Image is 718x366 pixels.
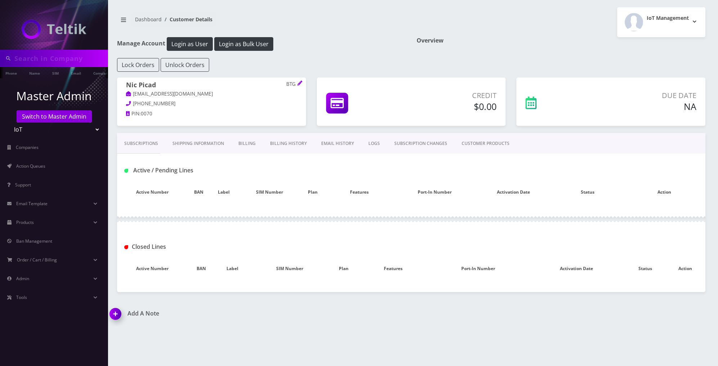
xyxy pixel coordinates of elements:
[263,133,314,154] a: Billing History
[454,133,517,154] a: CUSTOMER PRODUCTS
[623,182,705,203] th: Action
[161,58,209,72] button: Unlock Orders
[647,15,689,21] h2: IoT Management
[117,12,406,32] nav: breadcrumb
[417,37,705,44] h1: Overview
[324,182,395,203] th: Features
[2,67,21,78] a: Phone
[238,182,301,203] th: SIM Number
[188,258,215,279] th: BAN
[117,37,406,51] h1: Manage Account
[16,275,29,282] span: Admin
[16,200,48,207] span: Email Template
[301,182,324,203] th: Plan
[49,67,62,78] a: SIM
[133,100,175,107] span: [PHONE_NUMBER]
[17,257,57,263] span: Order / Cart / Billing
[124,245,128,249] img: Closed Lines
[167,37,213,51] button: Login as User
[117,258,188,279] th: Active Number
[117,58,159,72] button: Lock Orders
[162,16,212,23] li: Customer Details
[214,39,273,47] a: Login as Bulk User
[401,101,497,112] h5: $0.00
[26,67,44,78] a: Name
[126,81,297,90] h1: Nic Picad
[124,167,308,174] h1: Active / Pending Lines
[126,91,213,98] a: [EMAIL_ADDRESS][DOMAIN_NAME]
[215,258,250,279] th: Label
[358,258,428,279] th: Features
[361,133,387,154] a: LOGS
[110,310,406,317] a: Add A Note
[395,182,474,203] th: Port-In Number
[126,110,141,118] a: PIN:
[552,182,623,203] th: Status
[124,169,128,173] img: Active / Pending Lines
[617,7,705,37] button: IoT Management
[286,81,297,88] p: BTG
[67,67,85,78] a: Email
[250,258,329,279] th: SIM Number
[16,163,45,169] span: Action Queues
[188,182,210,203] th: BAN
[17,110,92,123] a: Switch to Master Admin
[16,144,39,150] span: Companies
[15,182,31,188] span: Support
[665,258,705,279] th: Action
[124,243,308,250] h1: Closed Lines
[214,37,273,51] button: Login as Bulk User
[231,133,263,154] a: Billing
[428,258,528,279] th: Port-In Number
[329,258,358,279] th: Plan
[528,258,625,279] th: Activation Date
[586,90,696,101] p: Due Date
[165,133,231,154] a: Shipping Information
[401,90,497,101] p: Credit
[117,133,165,154] a: Subscriptions
[586,101,696,112] h5: NA
[475,182,553,203] th: Activation Date
[210,182,238,203] th: Label
[117,182,188,203] th: Active Number
[22,19,86,39] img: IoT
[14,52,106,65] input: Search in Company
[165,39,214,47] a: Login as User
[135,16,162,23] a: Dashboard
[387,133,454,154] a: SUBSCRIPTION CHANGES
[16,238,52,244] span: Ban Management
[16,219,34,225] span: Products
[141,110,152,117] span: 0070
[90,67,114,78] a: Company
[16,294,27,300] span: Tools
[625,258,665,279] th: Status
[314,133,361,154] a: EMAIL HISTORY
